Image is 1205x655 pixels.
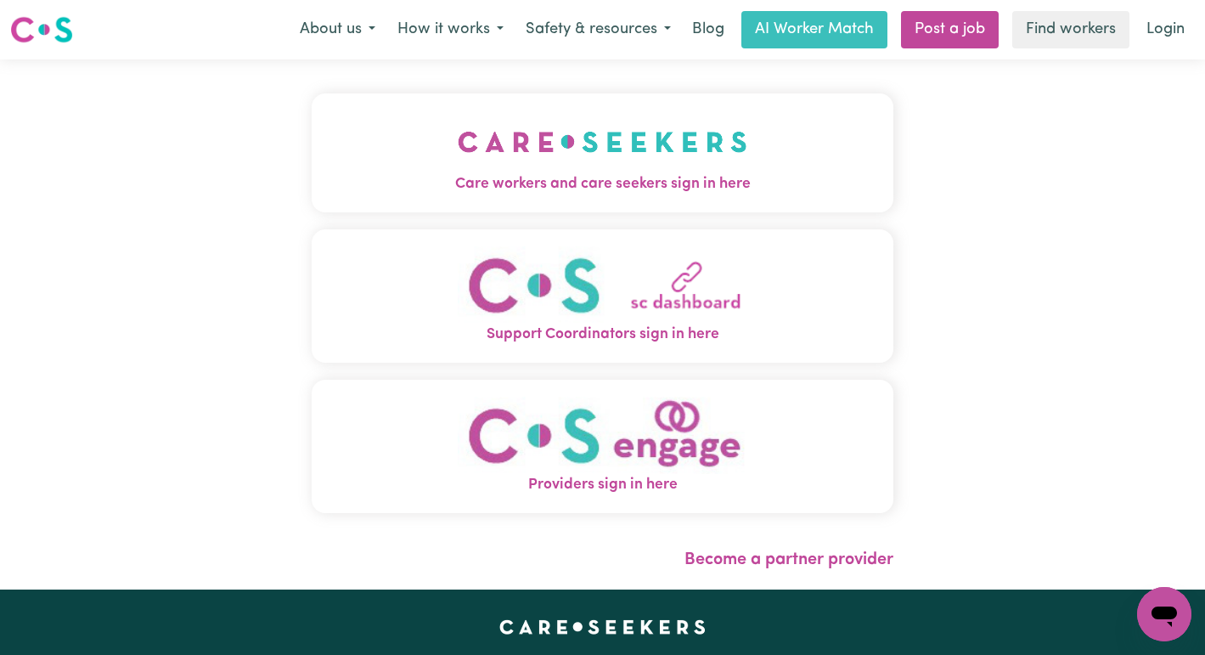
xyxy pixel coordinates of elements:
[312,324,894,346] span: Support Coordinators sign in here
[684,551,893,568] a: Become a partner provider
[289,12,386,48] button: About us
[312,173,894,195] span: Care workers and care seekers sign in here
[499,620,706,634] a: Careseekers home page
[515,12,682,48] button: Safety & resources
[1012,11,1129,48] a: Find workers
[312,474,894,496] span: Providers sign in here
[10,14,73,45] img: Careseekers logo
[1136,11,1195,48] a: Login
[682,11,735,48] a: Blog
[741,11,887,48] a: AI Worker Match
[312,93,894,212] button: Care workers and care seekers sign in here
[312,380,894,513] button: Providers sign in here
[1137,587,1191,641] iframe: Button to launch messaging window
[312,229,894,363] button: Support Coordinators sign in here
[386,12,515,48] button: How it works
[10,10,73,49] a: Careseekers logo
[901,11,999,48] a: Post a job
